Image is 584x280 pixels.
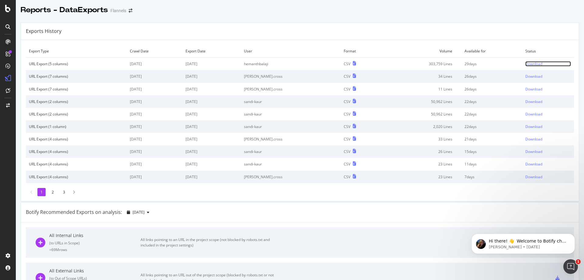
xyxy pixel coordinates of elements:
td: [DATE] [127,83,182,95]
td: [DATE] [182,108,241,120]
td: 11 Lines [382,83,461,95]
a: Download [525,87,571,92]
td: Export Type [26,45,127,58]
div: = 69M rows [49,247,141,252]
td: 11 days [461,158,523,170]
td: [DATE] [182,83,241,95]
td: [DATE] [182,133,241,145]
td: sandi-kaur [241,95,341,108]
li: 2 [49,188,57,196]
button: [DATE] [124,207,152,217]
div: All links pointing to an URL in the project scope (not blocked by robots.txt and included in the ... [141,237,277,248]
td: 26 days [461,83,523,95]
td: [DATE] [182,70,241,83]
td: [DATE] [127,171,182,183]
td: sandi-kaur [241,108,341,120]
div: Download [525,74,542,79]
div: Download [525,61,542,66]
td: [DATE] [182,95,241,108]
div: CSV [344,99,350,104]
div: Download [525,161,542,167]
div: Exports History [26,28,61,35]
td: sandi-kaur [241,158,341,170]
td: 7 days [461,171,523,183]
td: 21 days [461,133,523,145]
div: URL Export (4 columns) [29,161,124,167]
div: URL Export (4 columns) [29,149,124,154]
div: All Internal Links [49,232,141,239]
td: 22 days [461,108,523,120]
td: [DATE] [127,120,182,133]
td: [DATE] [182,58,241,70]
div: Download [525,136,542,142]
a: Download [525,61,571,66]
td: [DATE] [182,145,241,158]
td: Available for [461,45,523,58]
a: Download [525,161,571,167]
div: Download [525,99,542,104]
li: 3 [60,188,68,196]
td: [PERSON_NAME].cross [241,83,341,95]
td: User [241,45,341,58]
td: sandi-kaur [241,145,341,158]
span: 1 [576,259,581,264]
td: 34 Lines [382,70,461,83]
td: [DATE] [127,145,182,158]
div: CSV [344,124,350,129]
a: Download [525,99,571,104]
a: Download [525,74,571,79]
td: [DATE] [127,108,182,120]
div: Download [525,174,542,179]
div: CSV [344,149,350,154]
td: [PERSON_NAME].cross [241,171,341,183]
td: Crawl Date [127,45,182,58]
td: 22 days [461,95,523,108]
div: Download [525,149,542,154]
div: arrow-right-arrow-left [129,9,132,13]
div: URL Export (5 columns) [29,61,124,66]
td: [DATE] [127,58,182,70]
td: 15 days [461,145,523,158]
div: Download [525,87,542,92]
td: sandi-kaur [241,120,341,133]
div: CSV [344,136,350,142]
a: Download [525,112,571,117]
div: CSV [344,112,350,117]
div: CSV [344,87,350,92]
div: URL Export (4 columns) [29,136,124,142]
td: [PERSON_NAME].cross [241,133,341,145]
td: [DATE] [127,95,182,108]
div: URL Export (1 column) [29,124,124,129]
span: 2025 Sep. 6th [133,210,144,215]
div: All External Links [49,268,141,274]
td: 23 Lines [382,171,461,183]
td: 303,759 Lines [382,58,461,70]
div: URL Export (7 columns) [29,87,124,92]
td: 22 days [461,120,523,133]
td: [DATE] [127,133,182,145]
td: [DATE] [182,171,241,183]
td: [DATE] [182,158,241,170]
a: Download [525,124,571,129]
td: 50,962 Lines [382,108,461,120]
div: Reports - DataExports [21,5,108,15]
div: CSV [344,161,350,167]
td: [DATE] [127,70,182,83]
a: Download [525,174,571,179]
div: URL Export (4 columns) [29,174,124,179]
div: Download [525,124,542,129]
a: Download [525,149,571,154]
td: 26 days [461,70,523,83]
td: 26 Lines [382,145,461,158]
td: hemanthbalaji [241,58,341,70]
td: Status [522,45,574,58]
td: [PERSON_NAME].cross [241,70,341,83]
td: [DATE] [182,120,241,133]
div: CSV [344,74,350,79]
td: 29 days [461,58,523,70]
div: Download [525,112,542,117]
